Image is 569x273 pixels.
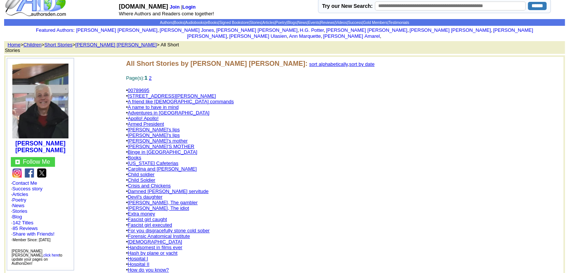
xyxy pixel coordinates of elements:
font: • [126,188,209,194]
a: [US_STATE] Cafeterias [128,160,178,166]
a: Blogs [287,21,297,25]
a: Testimonials [388,21,409,25]
img: gc.jpg [15,160,20,164]
font: • [126,205,189,211]
a: Books [128,155,141,160]
a: [PERSON_NAME] Amarel [323,33,380,39]
a: Crisis and Chickens [128,183,171,188]
a: [PERSON_NAME] [PERSON_NAME] [410,27,491,33]
font: > > > > All Short Stories [5,42,179,53]
font: • [126,261,149,267]
font: • [126,99,234,104]
font: • [126,138,188,144]
font: • [126,250,178,256]
font: • [126,239,182,245]
font: • [126,166,197,172]
a: Fascist girl caught [128,217,167,222]
font: [PERSON_NAME] [PERSON_NAME], to update your pages on AuthorsDen! [12,249,62,266]
a: [PERSON_NAME] [PERSON_NAME] [187,27,533,39]
font: Follow Me [23,159,50,165]
font: • [126,93,216,99]
a: sort by date [349,61,374,67]
a: Ann Marquette [289,33,321,39]
font: i [288,34,289,39]
font: • [126,200,198,205]
a: Authors [160,21,172,25]
a: Signed Bookstore [219,21,249,25]
font: • [126,183,171,188]
a: [STREET_ADDRESS][PERSON_NAME] [128,93,216,99]
font: i [159,28,160,33]
a: How do you know? [128,267,169,273]
font: • [126,127,180,132]
a: [PERSON_NAME] [PERSON_NAME] [326,27,407,33]
a: Featured Authors [36,27,73,33]
font: Member Since: [DATE] [13,238,51,242]
a: [PERSON_NAME], The gambler [128,200,198,205]
font: · · · · · · · [11,180,70,243]
font: • [126,267,169,273]
a: Hospital I [128,256,148,261]
font: • [126,104,178,110]
a: For you disgracefully stone cold sober [128,228,209,233]
a: Events [308,21,319,25]
a: Articles [262,21,275,25]
font: • [126,144,195,149]
a: Share with Friends! [13,231,55,237]
a: Audiobooks [185,21,205,25]
a: eBooks [206,21,218,25]
a: Poetry [276,21,287,25]
font: · · [11,231,55,242]
font: • [126,88,149,93]
font: : [36,27,74,33]
a: [PERSON_NAME]'s mother [128,138,187,144]
a: [PERSON_NAME] [PERSON_NAME] [76,27,157,33]
a: Fascist girl executed [128,222,172,228]
label: Try our New Search: [322,3,373,9]
a: Videos [336,21,347,25]
a: Contact Me [12,180,37,186]
font: • [126,222,172,228]
font: Where Authors and Readers come together! [119,11,214,16]
font: · · [11,220,55,242]
img: 74344.jpg [12,64,68,138]
font: Page(s): [126,75,152,81]
a: Stories [12,208,27,214]
a: [PERSON_NAME] [PERSON_NAME] [15,140,65,153]
font: • [126,256,148,261]
font: • [126,121,164,127]
a: News [298,21,307,25]
a: Extra money [128,211,155,217]
a: Stories [250,21,261,25]
font: • [126,228,210,233]
a: 00789695 [128,88,149,93]
a: H.G. Potter [300,27,324,33]
a: A name to have in mind [128,104,178,110]
font: , , , , , , , , , , [76,27,533,39]
a: Forensic Anatomical Institute [128,233,190,239]
a: [PERSON_NAME]'s lips [128,132,180,138]
font: All Short Stories by [PERSON_NAME] [PERSON_NAME]: [126,60,308,67]
font: i [299,28,300,33]
font: • [126,160,178,166]
a: Apollo! Apollo! [128,116,158,121]
a: Short Stories [45,42,73,47]
a: [PERSON_NAME] [PERSON_NAME] [75,42,156,47]
img: ig.png [12,168,22,178]
a: [PERSON_NAME]'S MOTHER [128,144,194,149]
font: • [126,116,159,121]
a: Adventures in [GEOGRAPHIC_DATA] [128,110,209,116]
a: sort alphabetically [309,61,348,67]
a: [PERSON_NAME] Ulasien [229,33,287,39]
a: Login [182,4,195,10]
a: Blog [12,214,22,220]
font: i [381,34,382,39]
a: Poetry [12,197,27,203]
a: Binge in [GEOGRAPHIC_DATA] [128,149,197,155]
a: Articles [12,191,28,197]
